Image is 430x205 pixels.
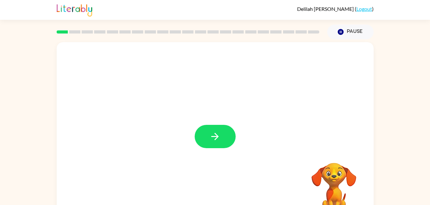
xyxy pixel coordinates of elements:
[297,6,374,12] div: ( )
[327,25,374,39] button: Pause
[356,6,372,12] a: Logout
[297,6,355,12] span: Delilah [PERSON_NAME]
[57,3,92,17] img: Literably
